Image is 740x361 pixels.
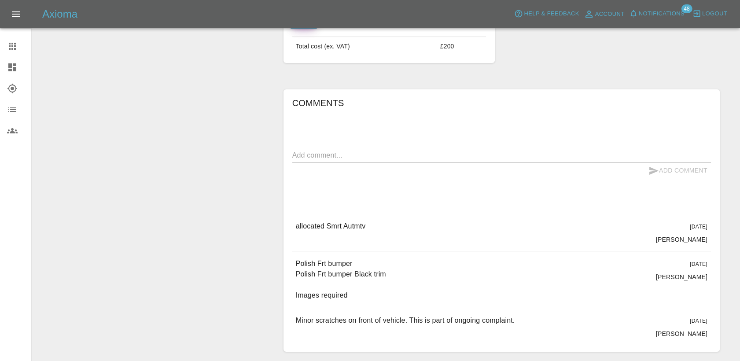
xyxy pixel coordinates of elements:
[296,258,530,301] p: Polish Frt bumper Polish Frt bumper Black trim Images required
[512,7,581,21] button: Help & Feedback
[595,9,625,19] span: Account
[292,37,437,56] td: Total cost (ex. VAT)
[5,4,26,25] button: Open drawer
[524,9,579,19] span: Help & Feedback
[681,4,692,13] span: 48
[437,37,486,56] td: £200
[296,221,366,232] p: allocated Smrt Autmtv
[656,235,707,244] p: [PERSON_NAME]
[296,315,515,326] p: Minor scratches on front of vehicle. This is part of ongoing complaint.
[627,7,687,21] button: Notifications
[42,7,77,21] h5: Axioma
[582,7,627,21] a: Account
[656,273,707,281] p: [PERSON_NAME]
[690,7,729,21] button: Logout
[690,318,707,324] span: [DATE]
[656,329,707,338] p: [PERSON_NAME]
[690,224,707,230] span: [DATE]
[639,9,685,19] span: Notifications
[702,9,727,19] span: Logout
[292,96,711,110] h6: Comments
[690,261,707,267] span: [DATE]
